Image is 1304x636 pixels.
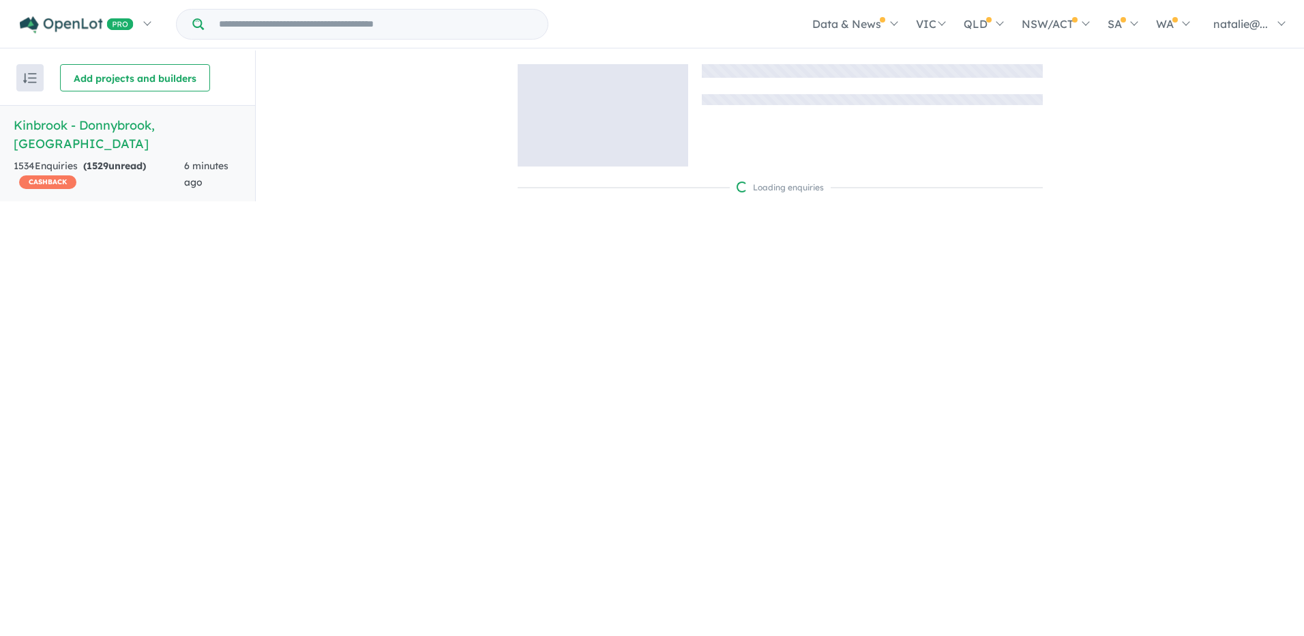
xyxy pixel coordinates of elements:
h5: Kinbrook - Donnybrook , [GEOGRAPHIC_DATA] [14,116,241,153]
div: 1534 Enquir ies [14,158,184,191]
img: sort.svg [23,73,37,83]
button: Add projects and builders [60,64,210,91]
div: Loading enquiries [737,181,824,194]
img: Openlot PRO Logo White [20,16,134,33]
span: CASHBACK [19,175,76,189]
input: Try estate name, suburb, builder or developer [207,10,545,39]
span: 1529 [87,160,108,172]
span: natalie@... [1213,17,1268,31]
strong: ( unread) [83,160,146,172]
span: 6 minutes ago [184,160,228,188]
